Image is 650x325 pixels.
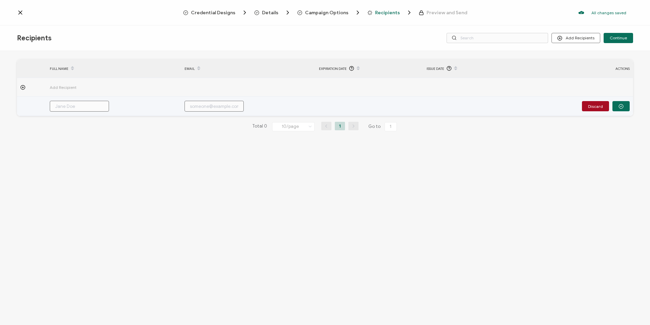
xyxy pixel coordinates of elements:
[50,101,109,112] input: Jane Doe
[616,292,650,325] iframe: Chat Widget
[297,9,361,16] span: Campaign Options
[305,10,348,15] span: Campaign Options
[368,122,398,131] span: Go to
[254,9,291,16] span: Details
[181,63,316,74] div: EMAIL
[582,101,609,111] button: Discard
[367,9,413,16] span: Recipients
[427,10,467,15] span: Preview and Send
[46,63,181,74] div: FULL NAME
[427,65,444,73] span: Issue Date
[604,33,633,43] button: Continue
[252,122,267,131] span: Total 0
[50,83,114,91] span: Add Recipient
[185,101,244,112] input: someone@example.com
[610,36,627,40] span: Continue
[447,33,548,43] input: Search
[319,65,347,73] span: Expiration Date
[272,122,315,131] input: Select
[375,10,400,15] span: Recipients
[569,65,633,73] div: ACTIONS
[183,9,467,16] div: Breadcrumb
[335,122,345,130] li: 1
[183,9,248,16] span: Credential Designs
[591,10,626,15] p: All changes saved
[17,34,51,42] span: Recipients
[551,33,600,43] button: Add Recipients
[262,10,278,15] span: Details
[419,10,467,15] span: Preview and Send
[191,10,235,15] span: Credential Designs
